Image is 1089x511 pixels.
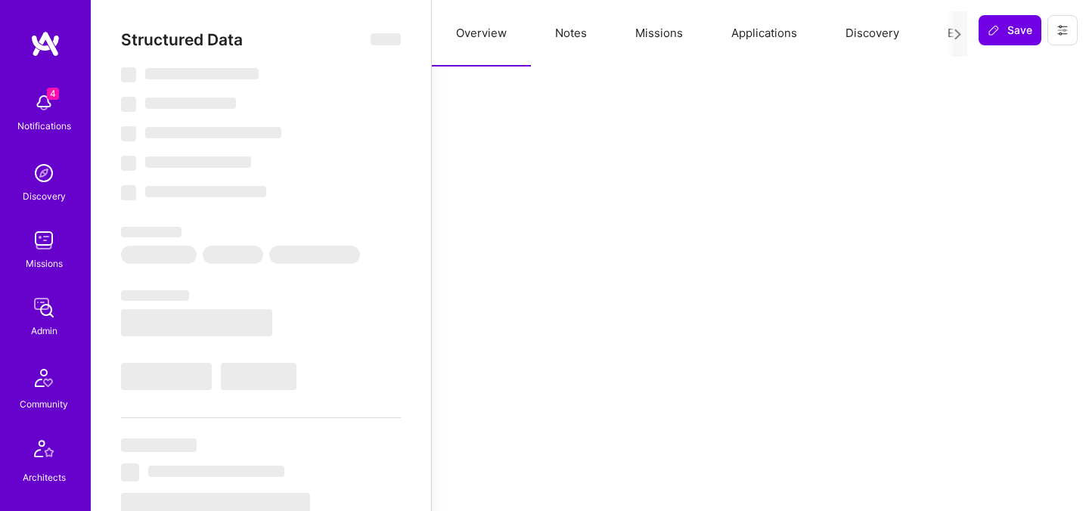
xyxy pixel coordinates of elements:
span: ‌ [148,466,284,477]
span: ‌ [121,246,197,264]
span: ‌ [121,290,189,301]
span: Save [988,23,1032,38]
img: admin teamwork [29,293,59,323]
div: Notifications [17,118,71,134]
div: Architects [23,469,66,485]
img: Community [26,360,62,396]
div: Missions [26,255,63,271]
span: ‌ [121,67,136,82]
div: Admin [31,323,57,339]
span: ‌ [121,227,181,237]
span: ‌ [145,127,281,138]
span: ‌ [121,363,212,390]
img: discovery [29,158,59,188]
span: ‌ [121,438,197,452]
img: teamwork [29,225,59,255]
span: Structured Data [121,30,243,49]
span: ‌ [121,309,272,336]
span: ‌ [121,156,136,171]
img: bell [29,88,59,118]
span: ‌ [203,246,263,264]
div: Discovery [23,188,66,204]
span: ‌ [121,463,139,482]
img: logo [30,30,60,57]
span: ‌ [145,156,251,168]
button: Save [979,15,1041,45]
span: ‌ [371,33,401,45]
span: ‌ [121,185,136,200]
span: 4 [47,88,59,100]
span: ‌ [145,98,236,109]
i: icon Next [952,29,963,40]
span: ‌ [121,97,136,112]
span: ‌ [145,68,259,79]
div: Community [20,396,68,412]
span: ‌ [269,246,360,264]
span: ‌ [121,126,136,141]
img: Architects [26,433,62,469]
span: ‌ [145,186,266,197]
span: ‌ [221,363,296,390]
